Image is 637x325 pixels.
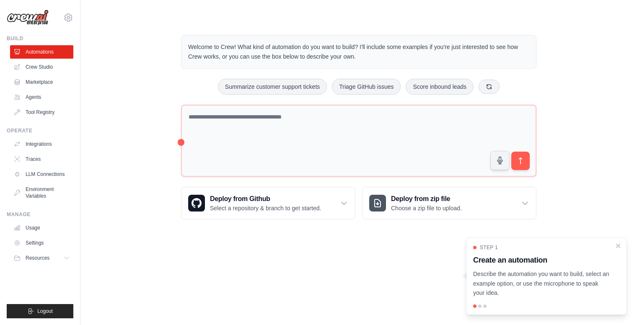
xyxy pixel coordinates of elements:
a: Tool Registry [10,106,73,119]
a: Automations [10,45,73,59]
div: Build [7,35,73,42]
p: Welcome to Crew! What kind of automation do you want to build? I'll include some examples if you'... [188,42,529,62]
a: Marketplace [10,75,73,89]
a: Usage [10,221,73,235]
h3: Create an automation [473,254,610,266]
img: Logo [7,10,49,26]
button: Resources [10,251,73,265]
a: Settings [10,236,73,250]
a: LLM Connections [10,168,73,181]
p: Select a repository & branch to get started. [210,204,321,212]
div: Manage [7,211,73,218]
a: Crew Studio [10,60,73,74]
p: Choose a zip file to upload. [391,204,462,212]
span: Step 1 [480,244,498,251]
h3: Deploy from Github [210,194,321,204]
span: Logout [37,308,53,315]
a: Integrations [10,137,73,151]
button: Summarize customer support tickets [218,79,327,95]
button: Triage GitHub issues [332,79,401,95]
p: Describe the automation you want to build, select an example option, or use the microphone to spe... [473,269,610,298]
div: Operate [7,127,73,134]
a: Environment Variables [10,183,73,203]
h3: Deploy from zip file [391,194,462,204]
button: Logout [7,304,73,318]
a: Traces [10,152,73,166]
span: Resources [26,255,49,261]
a: Agents [10,90,73,104]
button: Score inbound leads [406,79,474,95]
button: Close walkthrough [615,242,621,249]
